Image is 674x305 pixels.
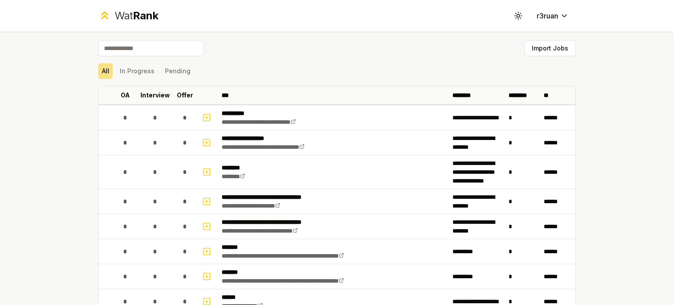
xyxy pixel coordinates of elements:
div: Wat [115,9,158,23]
span: Rank [133,9,158,22]
p: OA [121,91,130,100]
button: Pending [161,63,194,79]
span: r3ruan [537,11,558,21]
button: All [98,63,113,79]
button: r3ruan [530,8,576,24]
a: WatRank [98,9,158,23]
p: Interview [140,91,170,100]
button: Import Jobs [524,40,576,56]
p: Offer [177,91,193,100]
button: In Progress [116,63,158,79]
